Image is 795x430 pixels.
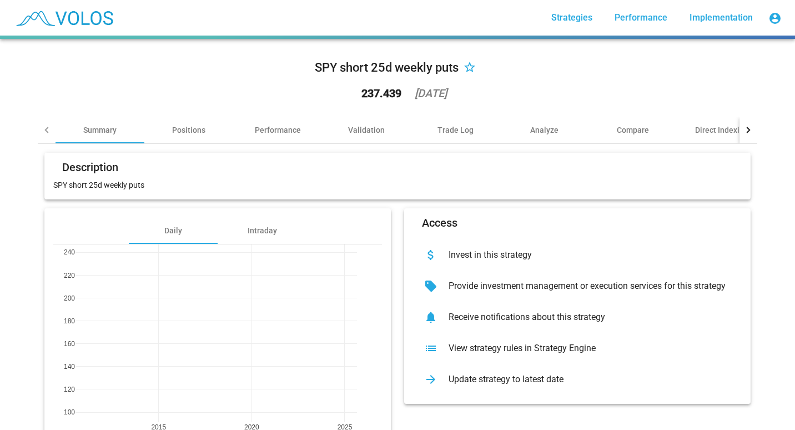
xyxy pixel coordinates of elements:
[530,124,558,136] div: Analyze
[606,8,676,28] a: Performance
[413,239,742,271] button: Invest in this strategy
[440,281,733,292] div: Provide investment management or execution services for this strategy
[615,12,667,23] span: Performance
[440,312,733,323] div: Receive notifications about this strategy
[681,8,762,28] a: Implementation
[422,246,440,264] mat-icon: attach_money
[422,308,440,326] mat-icon: notifications
[440,343,733,354] div: View strategy rules in Strategy Engine
[164,225,182,236] div: Daily
[695,124,748,136] div: Direct Indexing
[463,62,476,75] mat-icon: star_border
[437,124,474,136] div: Trade Log
[348,124,385,136] div: Validation
[422,371,440,388] mat-icon: arrow_forward
[9,4,119,32] img: blue_transparent.png
[690,12,753,23] span: Implementation
[440,249,733,261] div: Invest in this strategy
[83,124,117,136] div: Summary
[415,88,447,99] div: [DATE]
[248,225,277,236] div: Intraday
[422,339,440,357] mat-icon: list
[422,217,457,228] mat-card-title: Access
[315,59,459,77] div: SPY short 25d weekly puts
[255,124,301,136] div: Performance
[62,162,118,173] mat-card-title: Description
[422,277,440,295] mat-icon: sell
[551,12,592,23] span: Strategies
[617,124,649,136] div: Compare
[413,364,742,395] button: Update strategy to latest date
[413,302,742,333] button: Receive notifications about this strategy
[440,374,733,385] div: Update strategy to latest date
[413,333,742,364] button: View strategy rules in Strategy Engine
[172,124,205,136] div: Positions
[361,88,401,99] div: 237.439
[413,271,742,302] button: Provide investment management or execution services for this strategy
[542,8,601,28] a: Strategies
[768,12,782,25] mat-icon: account_circle
[53,179,742,191] p: SPY short 25d weekly puts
